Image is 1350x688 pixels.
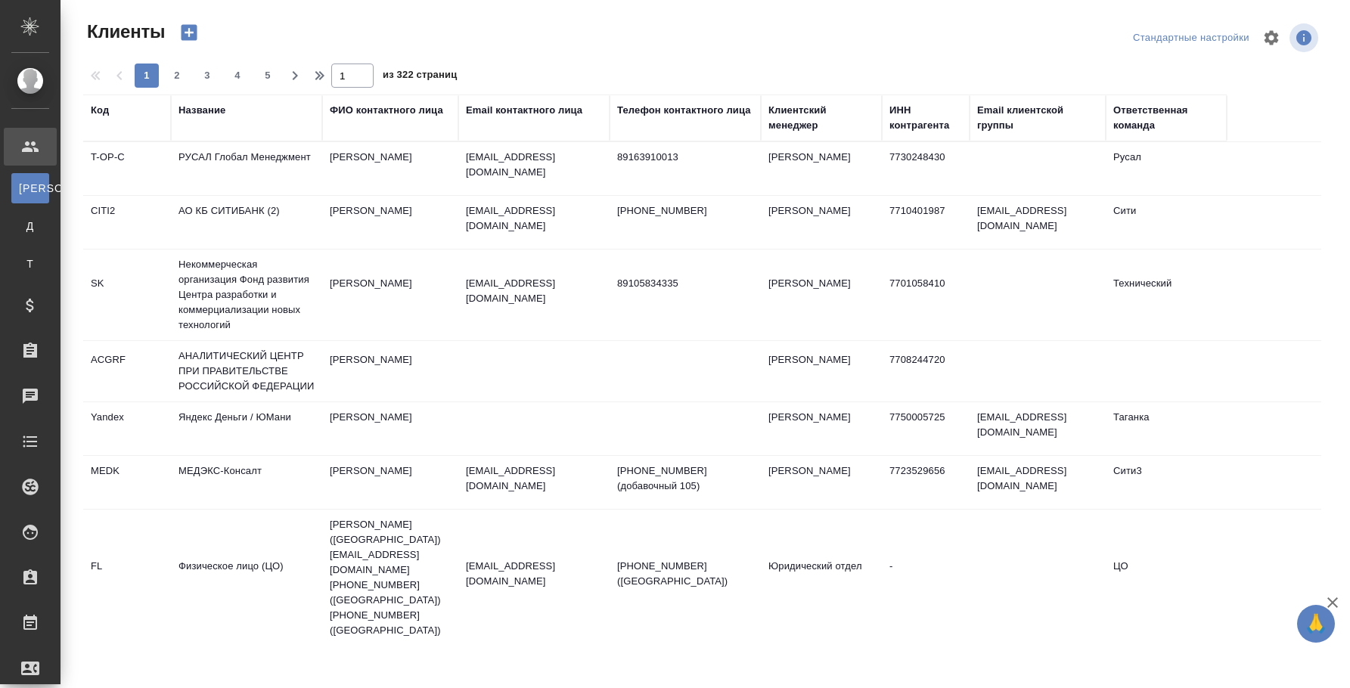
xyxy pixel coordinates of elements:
td: ЦО [1106,551,1227,604]
span: Т [19,256,42,271]
td: FL [83,551,171,604]
div: split button [1129,26,1253,50]
td: 7723529656 [882,456,970,509]
td: Технический [1106,268,1227,321]
td: [PERSON_NAME] [322,345,458,398]
td: [PERSON_NAME] [322,142,458,195]
span: Посмотреть информацию [1289,23,1321,52]
td: Таганка [1106,402,1227,455]
span: 3 [195,68,219,83]
td: [PERSON_NAME] [322,268,458,321]
button: 4 [225,64,250,88]
td: Яндекс Деньги / ЮМани [171,402,322,455]
p: [EMAIL_ADDRESS][DOMAIN_NAME] [466,150,602,180]
td: Некоммерческая организация Фонд развития Центра разработки и коммерциализации новых технологий [171,249,322,340]
a: [PERSON_NAME] [11,173,49,203]
button: 3 [195,64,219,88]
td: MEDK [83,456,171,509]
td: [PERSON_NAME] ([GEOGRAPHIC_DATA]) [EMAIL_ADDRESS][DOMAIN_NAME] [PHONE_NUMBER] ([GEOGRAPHIC_DATA])... [322,510,458,646]
td: [PERSON_NAME] [322,196,458,249]
td: [EMAIL_ADDRESS][DOMAIN_NAME] [970,456,1106,509]
td: АНАЛИТИЧЕСКИЙ ЦЕНТР ПРИ ПРАВИТЕЛЬСТВЕ РОССИЙСКОЙ ФЕДЕРАЦИИ [171,341,322,401]
p: [PHONE_NUMBER] ([GEOGRAPHIC_DATA]) [617,559,753,589]
p: 89105834335 [617,276,753,291]
td: Юридический отдел [761,551,882,604]
p: [PHONE_NUMBER] [617,203,753,218]
button: 5 [256,64,280,88]
td: [PERSON_NAME] [761,196,882,249]
div: Email клиентской группы [977,103,1098,133]
p: [EMAIL_ADDRESS][DOMAIN_NAME] [466,276,602,306]
button: Создать [171,20,207,45]
td: Сити [1106,196,1227,249]
td: - [882,551,970,604]
td: [PERSON_NAME] [761,456,882,509]
span: Д [19,218,42,234]
p: [PHONE_NUMBER] (добавочный 105) [617,463,753,494]
div: Телефон контактного лица [617,103,751,118]
a: Д [11,211,49,241]
div: ФИО контактного лица [330,103,443,118]
p: [EMAIL_ADDRESS][DOMAIN_NAME] [466,463,602,494]
td: ACGRF [83,345,171,398]
td: Yandex [83,402,171,455]
span: 5 [256,68,280,83]
td: Физическое лицо (ЦО) [171,551,322,604]
a: Т [11,249,49,279]
p: 89163910013 [617,150,753,165]
td: T-OP-C [83,142,171,195]
div: Ответственная команда [1113,103,1219,133]
span: 4 [225,68,250,83]
div: Клиентский менеджер [768,103,874,133]
td: 7730248430 [882,142,970,195]
td: Русал [1106,142,1227,195]
div: ИНН контрагента [889,103,962,133]
div: Название [178,103,225,118]
td: [PERSON_NAME] [761,402,882,455]
td: Сити3 [1106,456,1227,509]
td: МЕДЭКС-Консалт [171,456,322,509]
td: АО КБ СИТИБАНК (2) [171,196,322,249]
td: [PERSON_NAME] [761,142,882,195]
div: Email контактного лица [466,103,582,118]
td: [EMAIL_ADDRESS][DOMAIN_NAME] [970,402,1106,455]
td: SK [83,268,171,321]
span: [PERSON_NAME] [19,181,42,196]
td: CITI2 [83,196,171,249]
span: Клиенты [83,20,165,44]
td: [EMAIL_ADDRESS][DOMAIN_NAME] [970,196,1106,249]
button: 🙏 [1297,605,1335,643]
td: 7710401987 [882,196,970,249]
td: [PERSON_NAME] [761,268,882,321]
span: 🙏 [1303,608,1329,640]
td: 7701058410 [882,268,970,321]
td: 7708244720 [882,345,970,398]
span: из 322 страниц [383,66,457,88]
p: [EMAIL_ADDRESS][DOMAIN_NAME] [466,203,602,234]
p: [EMAIL_ADDRESS][DOMAIN_NAME] [466,559,602,589]
button: 2 [165,64,189,88]
span: 2 [165,68,189,83]
td: 7750005725 [882,402,970,455]
div: Код [91,103,109,118]
td: [PERSON_NAME] [322,402,458,455]
td: [PERSON_NAME] [322,456,458,509]
td: [PERSON_NAME] [761,345,882,398]
span: Настроить таблицу [1253,20,1289,56]
td: РУСАЛ Глобал Менеджмент [171,142,322,195]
